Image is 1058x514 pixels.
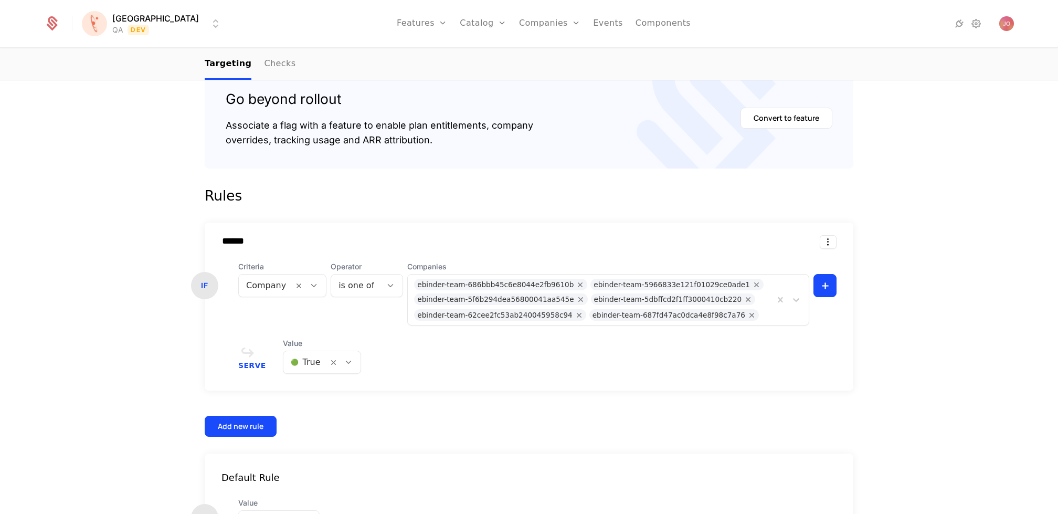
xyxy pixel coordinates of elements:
div: ebinder-team-5f6b294dea56800041aa545e [417,293,574,305]
span: Value [283,338,361,349]
button: Add new rule [205,416,277,437]
button: + [813,274,837,297]
button: Open user button [999,16,1014,31]
div: Remove ebinder-team-62cee2fc53ab240045958c94 [573,309,586,321]
span: Operator [331,261,403,272]
div: Remove ebinder-team-5f6b294dea56800041aa545e [574,293,588,305]
span: Value [238,498,320,508]
span: Companies [407,261,809,272]
div: ebinder-team-686bbb45c6e8044e2fb9610b [417,279,574,290]
div: ebinder-team-5966833e121f01029ce0ade1 [594,279,750,290]
a: Checks [264,49,295,80]
span: Serve [238,362,266,369]
img: Jelena Obradovic [999,16,1014,31]
div: ebinder-team-5dbffcd2f1ff3000410cb220 [594,293,742,305]
div: Rules [205,185,853,206]
div: ebinder-team-687fd47ac0dca4e8f98c7a76 [593,309,745,321]
div: ebinder-team-62cee2fc53ab240045958c94 [417,309,572,321]
nav: Main [205,49,853,80]
div: Default Rule [205,470,853,485]
div: Add new rule [218,421,263,432]
ul: Choose Sub Page [205,49,295,80]
a: Settings [970,17,982,30]
button: Convert to feature [740,108,832,129]
div: Remove ebinder-team-5dbffcd2f1ff3000410cb220 [742,293,755,305]
a: Integrations [953,17,966,30]
div: Remove ebinder-team-686bbb45c6e8044e2fb9610b [574,279,587,290]
div: Go beyond rollout [226,89,533,110]
div: QA [112,25,123,35]
span: Criteria [238,261,326,272]
div: IF [191,272,218,299]
button: Select action [820,235,837,249]
div: Associate a flag with a feature to enable plan entitlements, company overrides, tracking usage an... [226,118,533,148]
a: Targeting [205,49,251,80]
button: Select environment [85,12,222,35]
div: Remove ebinder-team-5966833e121f01029ce0ade1 [750,279,764,290]
span: [GEOGRAPHIC_DATA] [112,12,199,25]
span: Dev [128,25,149,35]
img: Florence [82,11,107,36]
div: Remove ebinder-team-687fd47ac0dca4e8f98c7a76 [745,309,759,321]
